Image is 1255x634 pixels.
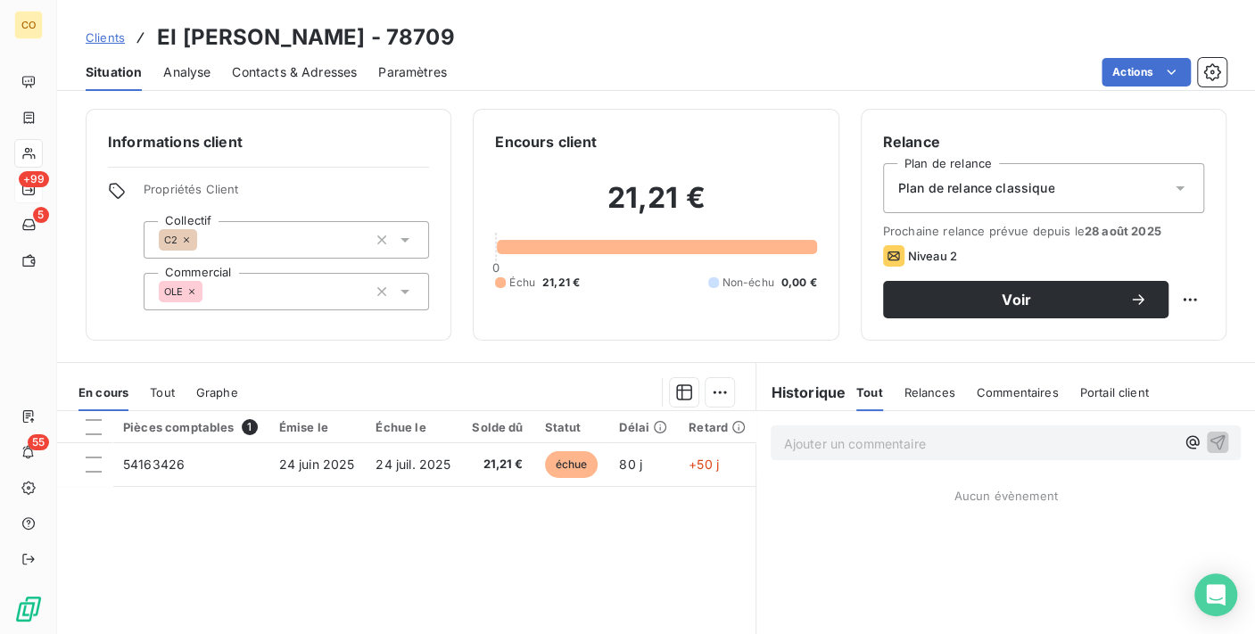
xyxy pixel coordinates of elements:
span: 28 août 2025 [1085,224,1161,238]
span: Tout [150,385,175,399]
span: 0 [492,260,500,275]
span: Analyse [163,63,211,81]
div: Émise le [279,420,355,434]
div: Pièces comptables [123,419,258,435]
input: Ajouter une valeur [202,284,217,300]
button: Actions [1102,58,1191,86]
span: OLE [164,286,183,297]
h6: Relance [883,131,1204,152]
span: Niveau 2 [908,249,957,263]
span: 0,00 € [781,275,817,291]
input: Ajouter une valeur [197,232,211,248]
span: Tout [856,385,883,399]
span: Contacts & Adresses [232,63,357,81]
span: 54163426 [123,457,185,472]
span: 5 [33,207,49,223]
span: Paramètres [378,63,447,81]
span: Propriétés Client [144,182,429,207]
span: Clients [86,30,125,45]
span: Non-échu [722,275,774,291]
span: 24 juil. 2025 [376,457,450,472]
span: 55 [28,434,49,450]
span: 24 juin 2025 [279,457,355,472]
span: Plan de relance classique [898,179,1055,197]
div: Retard [689,420,746,434]
a: Clients [86,29,125,46]
span: échue [545,451,599,478]
div: Statut [545,420,599,434]
span: Voir [904,292,1129,307]
img: Logo LeanPay [14,595,43,623]
span: C2 [164,235,178,245]
span: 21,21 € [472,456,523,473]
h6: Historique [756,382,846,403]
div: Échue le [376,420,450,434]
div: CO [14,11,43,39]
div: Solde dû [472,420,523,434]
span: Graphe [196,385,238,399]
span: Situation [86,63,142,81]
div: Délai [619,420,667,434]
h2: 21,21 € [495,180,816,234]
span: Relances [904,385,955,399]
span: Commentaires [977,385,1059,399]
span: Prochaine relance prévue depuis le [883,224,1204,238]
h6: Informations client [108,131,429,152]
div: Open Intercom Messenger [1194,573,1237,616]
button: Voir [883,281,1168,318]
h3: EI [PERSON_NAME] - 78709 [157,21,455,54]
span: 1 [242,419,258,435]
span: +50 j [689,457,719,472]
span: En cours [78,385,128,399]
span: 80 j [619,457,642,472]
span: +99 [19,171,49,187]
span: Aucun évènement [954,489,1058,503]
span: 21,21 € [542,275,580,291]
span: Portail client [1080,385,1149,399]
span: Échu [509,275,535,291]
h6: Encours client [495,131,597,152]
